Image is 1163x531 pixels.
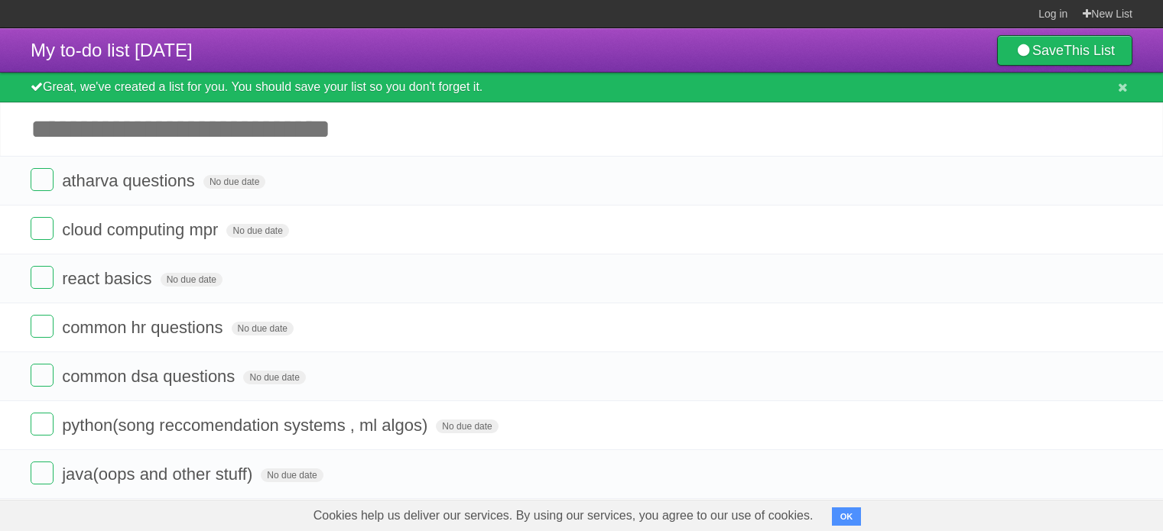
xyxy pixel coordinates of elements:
[31,364,54,387] label: Done
[1064,43,1115,58] b: This List
[997,35,1132,66] a: SaveThis List
[62,171,199,190] span: atharva questions
[31,40,193,60] span: My to-do list [DATE]
[436,419,498,433] span: No due date
[203,175,265,189] span: No due date
[226,224,288,238] span: No due date
[31,266,54,289] label: Done
[261,468,323,482] span: No due date
[62,220,222,239] span: cloud computing mpr
[298,500,829,531] span: Cookies help us deliver our services. By using our services, you agree to our use of cookies.
[31,413,54,435] label: Done
[62,318,226,337] span: common hr questions
[31,168,54,191] label: Done
[832,507,862,526] button: OK
[31,461,54,484] label: Done
[161,273,223,287] span: No due date
[31,315,54,338] label: Done
[232,322,294,335] span: No due date
[31,217,54,240] label: Done
[62,465,256,484] span: java(oops and other stuff)
[62,367,239,386] span: common dsa questions
[62,416,431,435] span: python(song reccomendation systems , ml algos)
[62,269,155,288] span: react basics
[243,371,305,384] span: No due date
